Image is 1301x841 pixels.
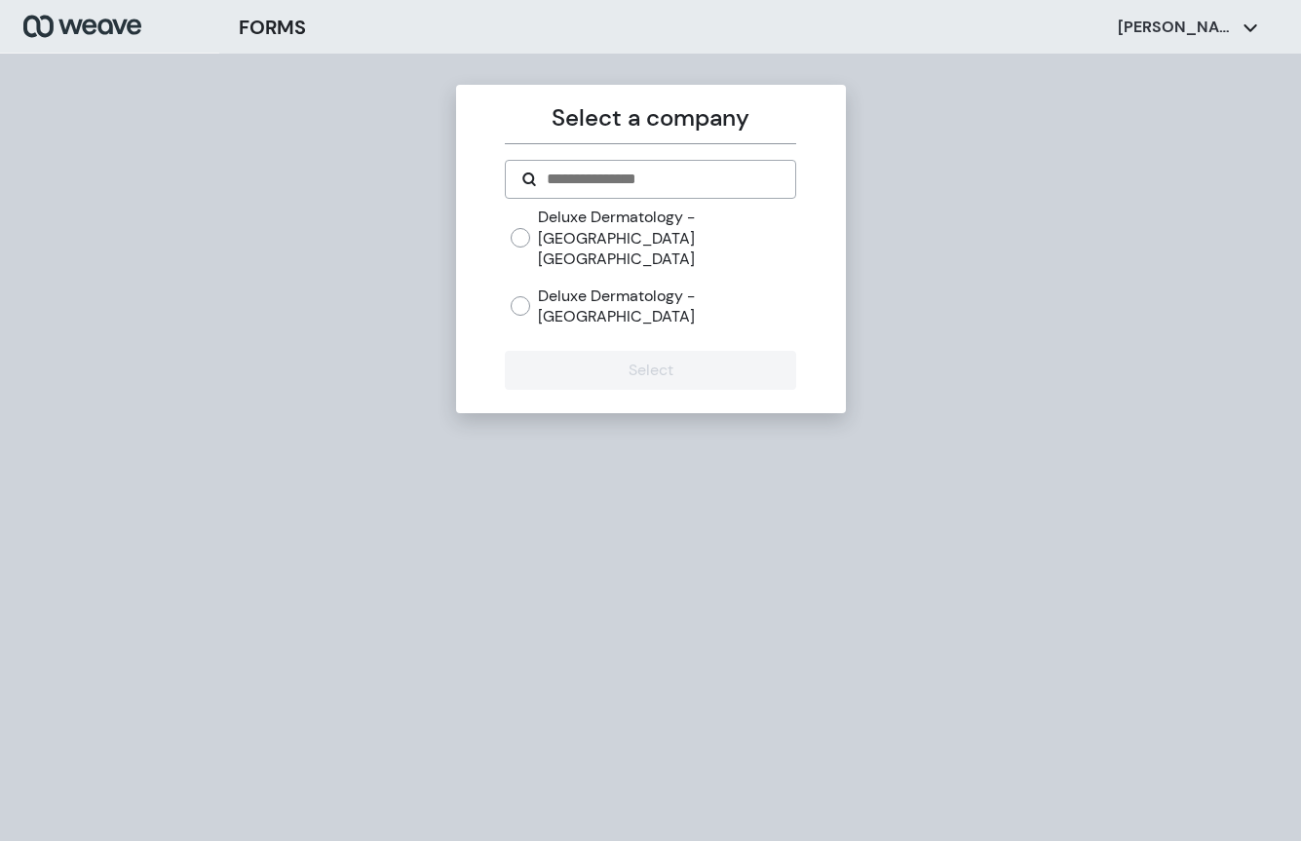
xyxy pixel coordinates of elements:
[538,286,796,327] label: Deluxe Dermatology - [GEOGRAPHIC_DATA]
[505,100,796,135] p: Select a company
[505,351,796,390] button: Select
[239,13,306,42] h3: FORMS
[538,207,796,270] label: Deluxe Dermatology - [GEOGRAPHIC_DATA] [GEOGRAPHIC_DATA]
[545,168,780,191] input: Search
[1118,17,1235,38] p: [PERSON_NAME]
